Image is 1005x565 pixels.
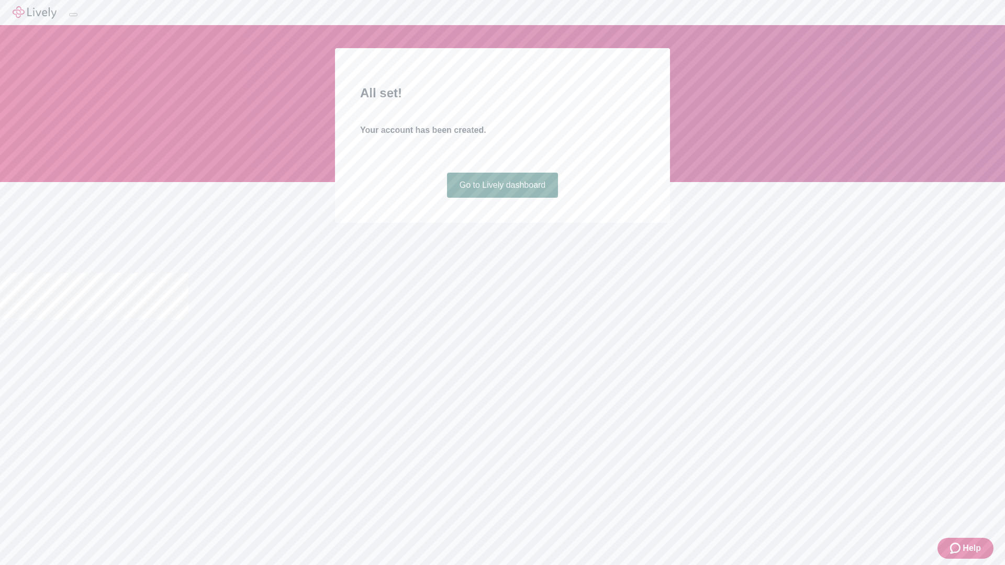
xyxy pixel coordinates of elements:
[13,6,57,19] img: Lively
[950,542,963,555] svg: Zendesk support icon
[937,538,993,559] button: Zendesk support iconHelp
[69,13,77,16] button: Log out
[360,124,645,137] h4: Your account has been created.
[360,84,645,103] h2: All set!
[447,173,559,198] a: Go to Lively dashboard
[963,542,981,555] span: Help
